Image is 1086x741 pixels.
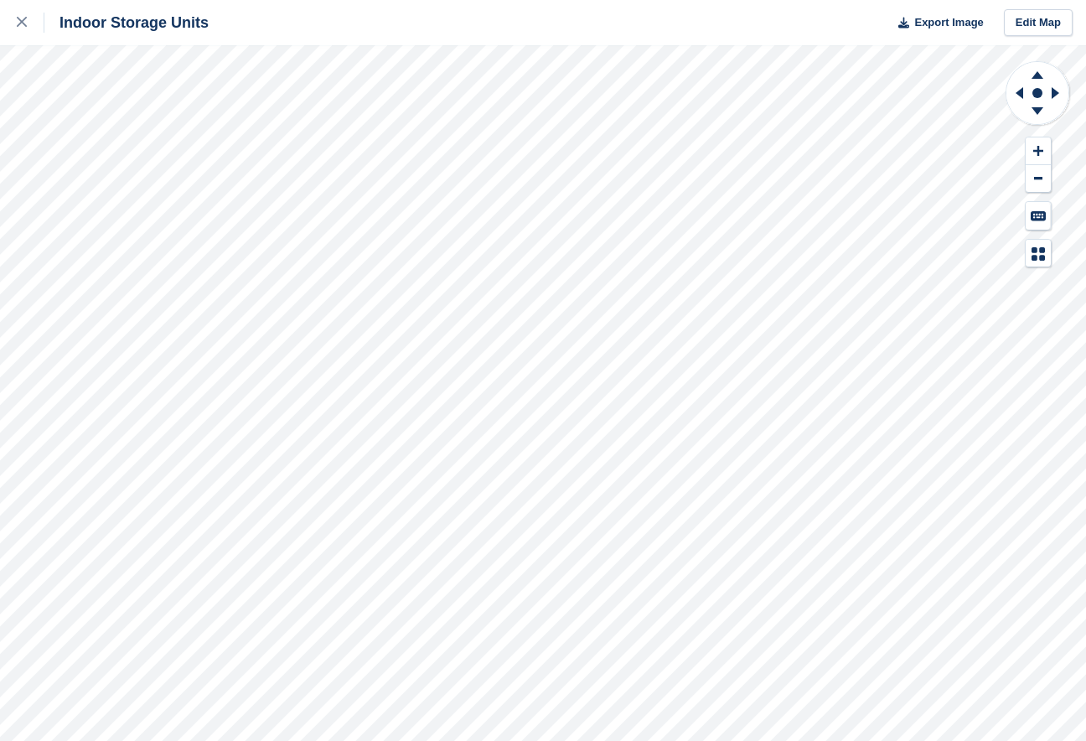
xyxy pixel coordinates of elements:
[44,13,209,33] div: Indoor Storage Units
[1026,165,1051,193] button: Zoom Out
[1026,137,1051,165] button: Zoom In
[914,14,983,31] span: Export Image
[1026,202,1051,230] button: Keyboard Shortcuts
[888,9,984,37] button: Export Image
[1004,9,1073,37] a: Edit Map
[1026,240,1051,267] button: Map Legend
